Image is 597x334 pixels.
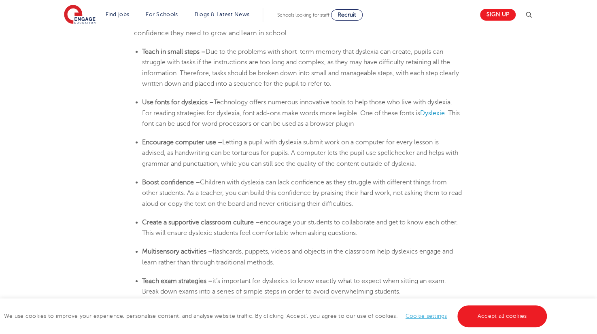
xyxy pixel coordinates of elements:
b: Boost confidence – [142,179,200,186]
a: For Schools [146,11,178,17]
b: Teach exam strategies – [142,277,212,285]
a: Accept all cookies [457,305,547,327]
a: Blogs & Latest News [195,11,250,17]
span: encourage your students to collaborate and get to know each other. This will ensure dyslexic stud... [142,219,458,237]
span: Technology offers numerous innovative tools to help those who live with dyslexia. For reading str... [142,99,452,116]
b: Encourage computer use [142,139,216,146]
span: . This font can be used for word processors or can be used as a browser plugin [142,110,460,127]
span: Schools looking for staff [277,12,329,18]
b: Multisensory activities – [142,248,212,255]
a: Recruit [331,9,363,21]
span: Letting a pupil with dyslexia submit work on a computer for every lesson is advised, as handwriti... [142,139,458,167]
span: flashcards, puppets, videos and objects in the classroom help dyslexics engage and learn rather t... [142,248,453,266]
b: Create a supportive classroom culture – [142,219,260,226]
a: Find jobs [106,11,130,17]
b: Use fonts for dyslexics – [142,99,214,106]
a: Cookie settings [406,313,447,319]
a: Dyslexie [420,110,445,117]
span: We use cookies to improve your experience, personalise content, and analyse website traffic. By c... [4,313,549,319]
span: it’s important for dyslexics to know exactly what to expect when sitting an exam. Break down exam... [142,277,446,295]
b: Teach in small steps – [142,48,206,55]
span: Recruit [338,12,356,18]
span: Children with dyslexia can lack confidence as they struggle with different things from other stud... [142,179,462,207]
b: – [218,139,222,146]
a: Sign up [480,9,516,21]
span: Dyslexic students can still thrive in a classroom environment with the right support from teacher... [134,8,461,37]
img: Engage Education [64,5,96,25]
span: Due to the problems with short-term memory that dyslexia can create, pupils can struggle with tas... [142,48,459,87]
